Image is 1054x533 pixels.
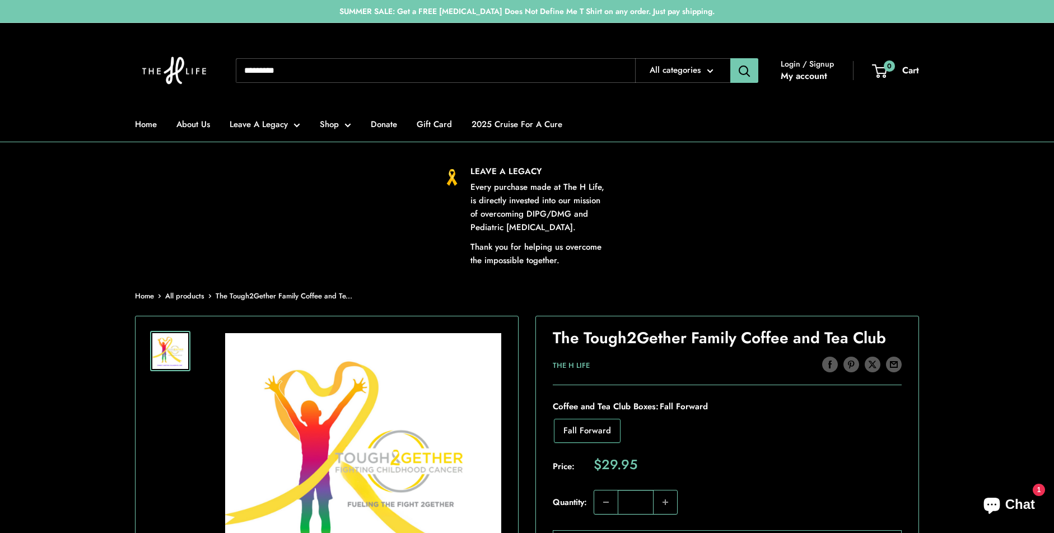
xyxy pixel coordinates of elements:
[553,458,594,474] span: Price:
[865,356,880,373] a: Tweet on Twitter
[152,333,188,369] img: The Tough2Gether Family Coffee and Tea Club
[902,64,919,77] span: Cart
[135,34,213,107] img: The H Life
[554,419,621,443] label: Fall Forward
[618,490,654,514] input: Quantity
[553,327,902,349] h1: The Tough2Gether Family Coffee and Tea Club
[135,116,157,132] a: Home
[594,458,637,471] span: $29.95
[470,240,610,267] p: Thank you for helping us overcome the impossible together.
[230,116,300,132] a: Leave A Legacy
[553,360,590,371] a: The H Life
[884,60,895,71] span: 0
[470,180,610,234] p: Every purchase made at The H Life, is directly invested into our mission of overcoming DIPG/DMG a...
[659,400,708,413] span: Fall Forward
[176,116,210,132] a: About Us
[594,490,618,514] button: Decrease quantity
[781,57,834,71] span: Login / Signup
[320,116,351,132] a: Shop
[654,490,677,514] button: Increase quantity
[216,291,352,301] span: The Tough2Gether Family Coffee and Te...
[873,62,919,79] a: 0 Cart
[417,116,452,132] a: Gift Card
[973,488,1045,524] inbox-online-store-chat: Shopify online store chat
[730,58,758,83] button: Search
[470,165,610,178] p: LEAVE A LEGACY
[135,289,352,303] nav: Breadcrumb
[553,487,594,515] label: Quantity:
[886,356,902,373] a: Share by email
[843,356,859,373] a: Pin on Pinterest
[563,424,611,437] span: Fall Forward
[472,116,562,132] a: 2025 Cruise For A Cure
[553,399,902,414] span: Coffee and Tea Club Boxes:
[165,291,204,301] a: All products
[822,356,838,373] a: Share on Facebook
[781,68,827,85] a: My account
[236,58,635,83] input: Search...
[371,116,397,132] a: Donate
[135,291,154,301] a: Home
